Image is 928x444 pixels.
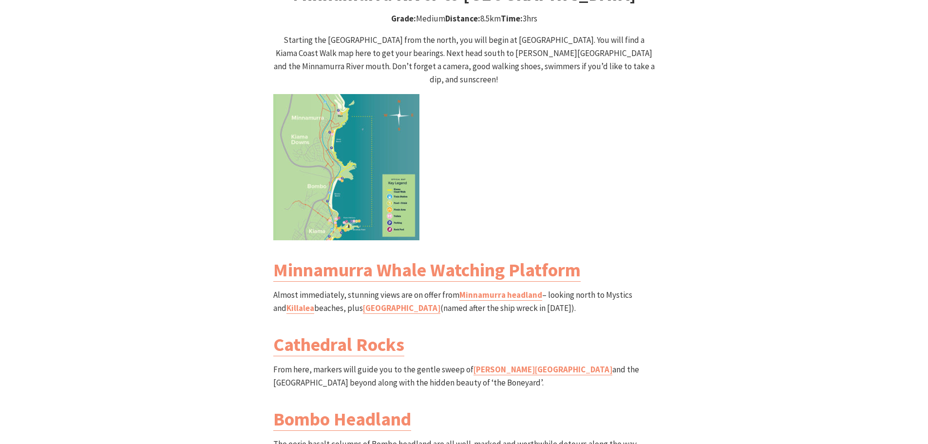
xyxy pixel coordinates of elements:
img: Kiama Coast Walk North Section [273,94,419,240]
strong: Grade: [391,13,416,24]
strong: Time: [501,13,523,24]
strong: Distance: [445,13,480,24]
a: Bombo Headland [273,407,411,431]
a: [GEOGRAPHIC_DATA] [363,303,440,314]
a: Minnamurra Whale Watching Platform [273,258,581,282]
p: Medium 8.5km 3hrs [273,12,655,25]
p: Almost immediately, stunning views are on offer from – looking north to Mystics and beaches, plus... [273,289,655,315]
a: Killalea [286,303,314,314]
a: [PERSON_NAME][GEOGRAPHIC_DATA] [473,364,612,375]
p: Starting the [GEOGRAPHIC_DATA] from the north, you will begin at [GEOGRAPHIC_DATA]. You will find... [273,34,655,87]
p: From here, markers will guide you to the gentle sweep of and the [GEOGRAPHIC_DATA] beyond along w... [273,363,655,389]
a: Minnamurra headland [459,290,542,301]
a: Cathedral Rocks [273,333,404,356]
